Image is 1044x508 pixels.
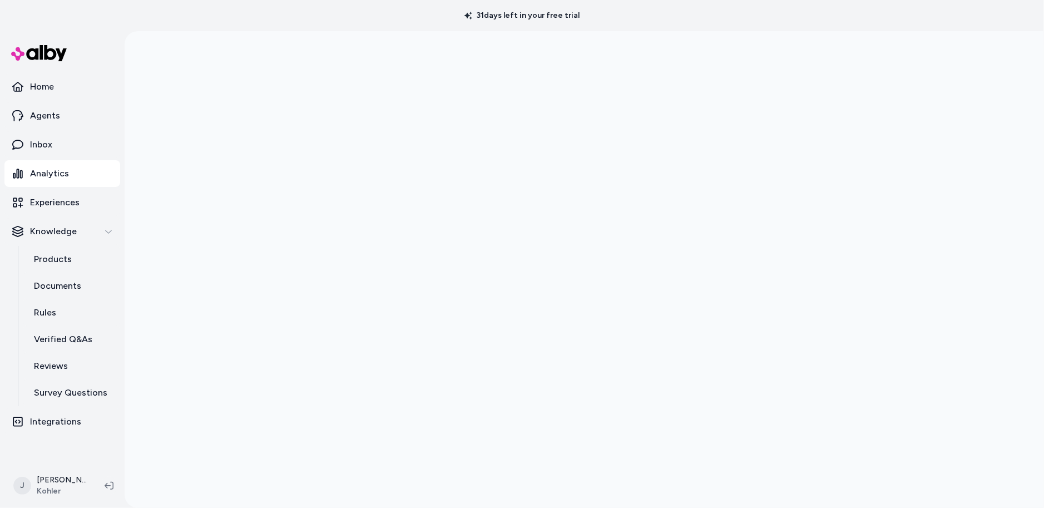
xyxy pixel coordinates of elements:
p: Verified Q&As [34,333,92,346]
a: Inbox [4,131,120,158]
a: Integrations [4,408,120,435]
a: Verified Q&As [23,326,120,353]
a: Survey Questions [23,379,120,406]
a: Analytics [4,160,120,187]
p: Inbox [30,138,52,151]
p: Analytics [30,167,69,180]
a: Products [23,246,120,273]
a: Agents [4,102,120,129]
button: J[PERSON_NAME]Kohler [7,468,96,504]
p: [PERSON_NAME] [37,475,87,486]
p: Documents [34,279,81,293]
p: 31 days left in your free trial [458,10,587,21]
span: J [13,477,31,495]
a: Home [4,73,120,100]
p: Knowledge [30,225,77,238]
a: Rules [23,299,120,326]
a: Reviews [23,353,120,379]
img: alby Logo [11,45,67,61]
p: Reviews [34,359,68,373]
p: Integrations [30,415,81,428]
p: Agents [30,109,60,122]
p: Survey Questions [34,386,107,400]
span: Kohler [37,486,87,497]
button: Knowledge [4,218,120,245]
p: Products [34,253,72,266]
p: Home [30,80,54,93]
p: Experiences [30,196,80,209]
a: Documents [23,273,120,299]
p: Rules [34,306,56,319]
a: Experiences [4,189,120,216]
